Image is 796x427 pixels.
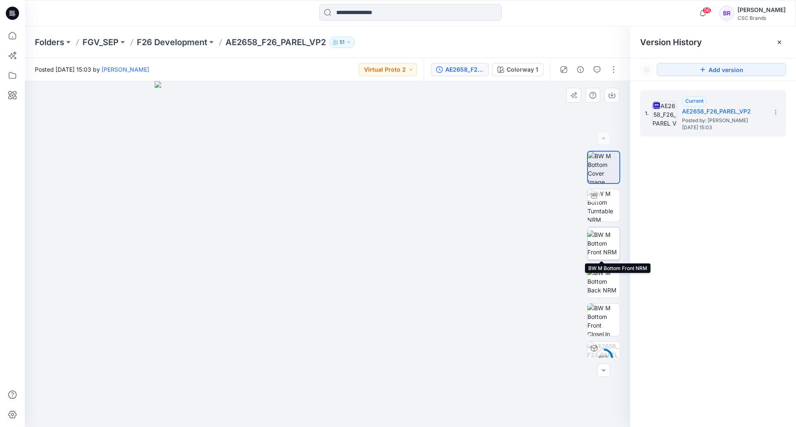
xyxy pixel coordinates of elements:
[587,304,620,336] img: BW M Bottom Front CloseUp NRM
[682,125,765,130] span: [DATE] 15:03
[738,5,786,15] div: [PERSON_NAME]
[685,98,704,104] span: Current
[507,65,538,74] div: Colorway 1
[137,36,207,48] a: F26 Development
[340,38,345,47] p: 51
[587,189,620,222] img: BW M Bottom Turntable NRM
[645,110,649,117] span: 1.
[35,36,64,48] a: Folders
[682,116,765,125] span: Posted by: Bapu Ramachandra
[682,106,765,116] h5: AE2658_F26_PAREL_VP2
[702,7,711,14] span: 56
[587,230,620,256] img: BW M Bottom Front NRM
[445,65,483,74] div: AE2658_F26_PAREL_VP2
[431,63,489,76] button: AE2658_F26_PAREL_VP2
[588,152,619,183] img: BW M Bottom Cover Image NRM
[587,342,620,374] img: AE2658_F26_PAREL_VP2 Colorway 1
[776,39,783,46] button: Close
[640,37,702,47] span: Version History
[492,63,544,76] button: Colorway 1
[329,36,355,48] button: 51
[640,63,653,76] button: Show Hidden Versions
[657,63,786,76] button: Add version
[155,81,501,427] img: eyJhbGciOiJIUzI1NiIsImtpZCI6IjAiLCJzbHQiOiJzZXMiLCJ0eXAiOiJKV1QifQ.eyJkYXRhIjp7InR5cGUiOiJzdG9yYW...
[83,36,119,48] a: FGV_SEP
[738,15,786,21] div: CSC Brands
[226,36,326,48] p: AE2658_F26_PAREL_VP2
[719,6,734,21] div: BR
[102,66,149,73] a: [PERSON_NAME]
[35,65,149,74] span: Posted [DATE] 15:03 by
[652,101,677,126] img: AE2658_F26_PAREL_VP2
[587,268,620,294] img: BW M Bottom Back NRM
[594,354,614,361] div: 65 %
[574,63,587,76] button: Details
